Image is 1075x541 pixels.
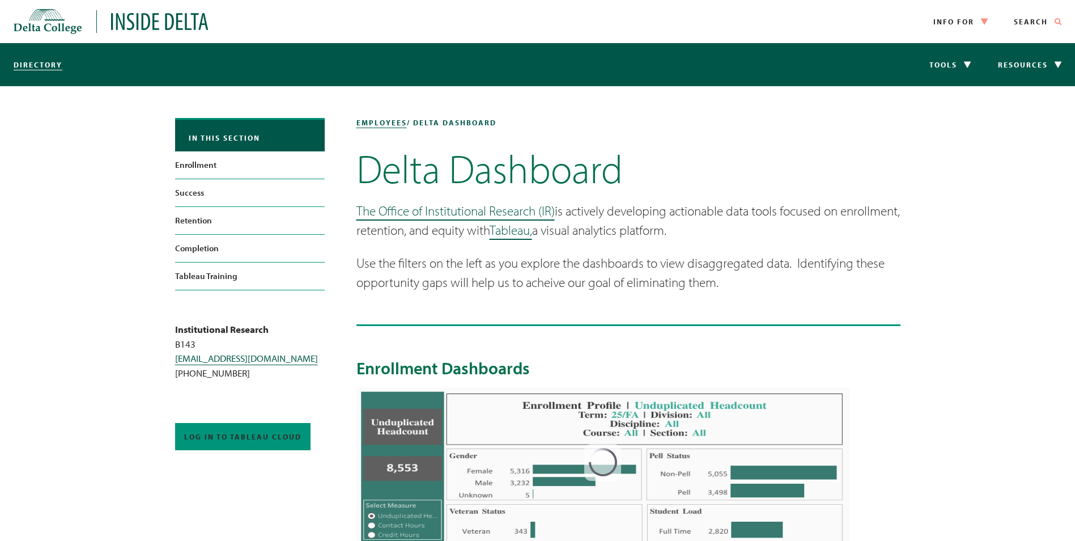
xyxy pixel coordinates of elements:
a: Completion [175,235,325,262]
span: / Delta Dashboard [407,118,496,127]
a: employees [356,118,407,127]
h1: Delta Dashboard [356,150,900,188]
p: is actively developing actionable data tools focused on enrollment, retention, and equity with a ... [356,201,900,240]
button: Tools [916,43,984,86]
a: Directory [14,60,62,69]
a: Enrollment [175,151,325,179]
span: Log in to Tableau Cloud [184,432,301,441]
button: Resources [984,43,1075,86]
span: B143 [175,338,196,350]
a: Success [175,179,325,206]
h2: Enrollment Dashboards [356,358,900,378]
span: [PHONE_NUMBER] [175,367,250,379]
p: Use the filters on the left as you explore the dashboards to view disaggregated data. Identifying... [356,253,900,293]
a: The Office of Institutional Research (IR) [356,202,555,219]
a: Tableau Training [175,263,325,290]
strong: Institutional Research [175,323,269,335]
a: Log in to Tableau Cloud [175,423,311,450]
a: Retention [175,207,325,234]
a: Tableau, [490,222,532,238]
svg: Loading... [584,443,621,481]
button: In this section [175,120,325,151]
a: [EMAIL_ADDRESS][DOMAIN_NAME] [175,352,318,364]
